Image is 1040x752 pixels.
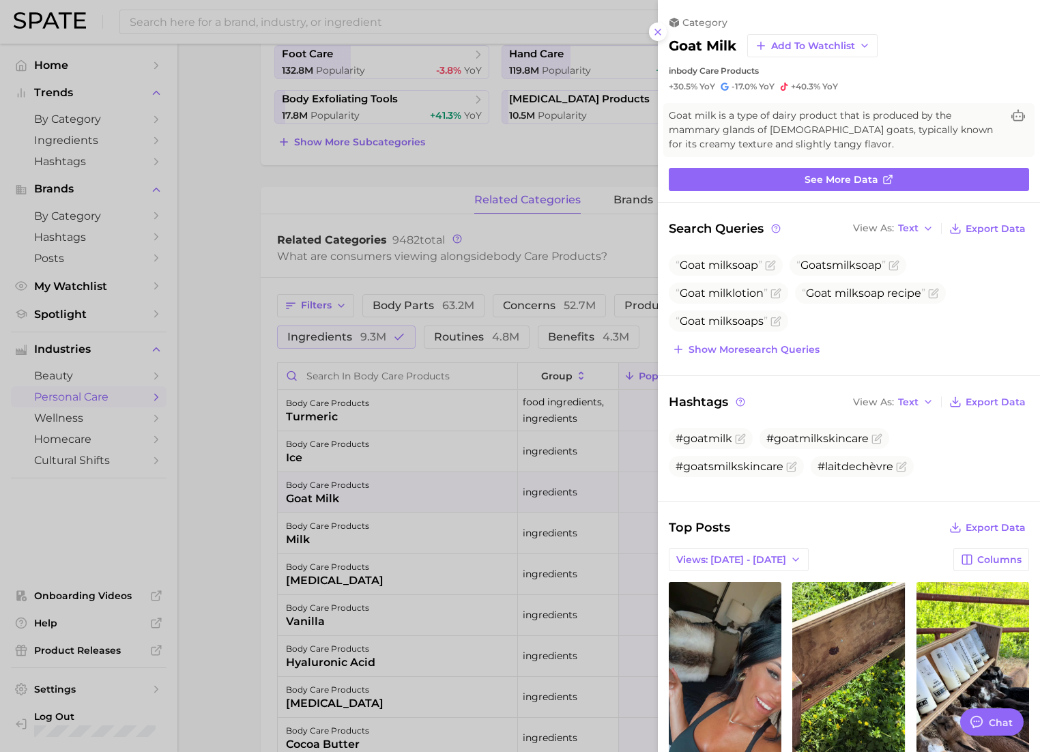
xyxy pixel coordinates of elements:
[676,432,732,445] span: #goatmilk
[669,168,1029,191] a: See more data
[800,259,826,272] span: Goat
[850,220,937,237] button: View AsText
[966,396,1026,408] span: Export Data
[708,287,732,300] span: milk
[682,16,727,29] span: category
[977,554,1022,566] span: Columns
[822,81,838,92] span: YoY
[669,81,697,91] span: +30.5%
[953,548,1029,571] button: Columns
[708,315,732,328] span: milk
[669,219,783,238] span: Search Queries
[946,219,1029,238] button: Export Data
[669,340,823,359] button: Show moresearch queries
[676,259,762,272] span: soap
[853,399,894,406] span: View As
[669,518,730,537] span: Top Posts
[770,288,781,299] button: Flag as miscategorized or irrelevant
[850,393,937,411] button: View AsText
[676,460,783,473] span: #goatsmilkskincare
[898,399,919,406] span: Text
[669,548,809,571] button: Views: [DATE] - [DATE]
[680,287,706,300] span: Goat
[928,288,939,299] button: Flag as miscategorized or irrelevant
[946,392,1029,411] button: Export Data
[669,392,747,411] span: Hashtags
[676,66,759,76] span: body care products
[818,460,893,473] span: #laitdechèvre
[708,259,732,272] span: milk
[669,38,736,54] h2: goat milk
[966,522,1026,534] span: Export Data
[889,260,899,271] button: Flag as miscategorized or irrelevant
[676,315,768,328] span: soaps
[946,518,1029,537] button: Export Data
[765,260,776,271] button: Flag as miscategorized or irrelevant
[766,432,869,445] span: #goatmilkskincare
[806,287,832,300] span: Goat
[832,259,856,272] span: milk
[669,109,1002,151] span: Goat milk is a type of dairy product that is produced by the mammary glands of [DEMOGRAPHIC_DATA]...
[771,40,855,52] span: Add to Watchlist
[786,461,797,472] button: Flag as miscategorized or irrelevant
[699,81,715,92] span: YoY
[853,225,894,232] span: View As
[835,287,858,300] span: milk
[805,174,878,186] span: See more data
[896,461,907,472] button: Flag as miscategorized or irrelevant
[689,344,820,356] span: Show more search queries
[770,316,781,327] button: Flag as miscategorized or irrelevant
[669,66,1029,76] div: in
[898,225,919,232] span: Text
[676,554,786,566] span: Views: [DATE] - [DATE]
[871,433,882,444] button: Flag as miscategorized or irrelevant
[802,287,925,300] span: soap recipe
[791,81,820,91] span: +40.3%
[680,315,706,328] span: Goat
[796,259,886,272] span: s soap
[759,81,775,92] span: YoY
[676,287,768,300] span: lotion
[680,259,706,272] span: Goat
[735,433,746,444] button: Flag as miscategorized or irrelevant
[732,81,757,91] span: -17.0%
[747,34,878,57] button: Add to Watchlist
[966,223,1026,235] span: Export Data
